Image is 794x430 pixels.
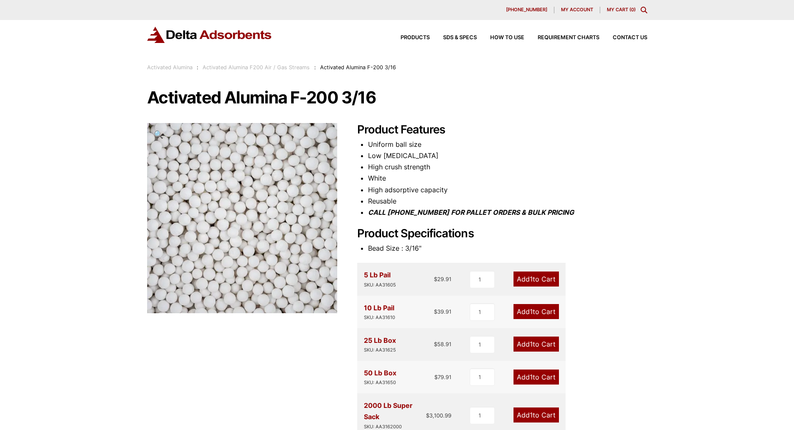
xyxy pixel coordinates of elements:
[434,308,451,315] bdi: 39.91
[368,173,647,184] li: White
[477,35,524,40] a: How to Use
[641,7,647,13] div: Toggle Modal Content
[147,64,193,70] a: Activated Alumina
[364,335,396,354] div: 25 Lb Box
[443,35,477,40] span: SDS & SPECS
[368,184,647,196] li: High adsorptive capacity
[538,35,599,40] span: Requirement Charts
[434,308,437,315] span: $
[530,411,533,419] span: 1
[506,8,547,12] span: [PHONE_NUMBER]
[434,276,437,282] span: $
[631,7,634,13] span: 0
[426,412,451,419] bdi: 3,100.99
[147,123,337,313] img: Activated Alumina F-200 3/16
[513,304,559,319] a: Add1to Cart
[364,367,396,387] div: 50 Lb Box
[490,35,524,40] span: How to Use
[368,161,647,173] li: High crush strength
[530,340,533,348] span: 1
[203,64,310,70] a: Activated Alumina F200 Air / Gas Streams
[499,7,554,13] a: [PHONE_NUMBER]
[368,139,647,150] li: Uniform ball size
[430,35,477,40] a: SDS & SPECS
[434,374,451,380] bdi: 79.91
[434,341,451,347] bdi: 58.91
[513,272,559,287] a: Add1to Cart
[147,213,337,221] a: Activated Alumina F-200 3/16
[513,407,559,422] a: Add1to Cart
[426,412,429,419] span: $
[147,123,170,146] a: View full-screen image gallery
[357,123,647,137] h2: Product Features
[607,7,636,13] a: My Cart (0)
[364,346,396,354] div: SKU: AA31625
[368,196,647,207] li: Reusable
[513,370,559,385] a: Add1to Cart
[613,35,647,40] span: Contact Us
[364,302,395,322] div: 10 Lb Pail
[524,35,599,40] a: Requirement Charts
[364,314,395,322] div: SKU: AA31610
[364,269,396,289] div: 5 Lb Pail
[561,8,593,12] span: My account
[364,379,396,387] div: SKU: AA31650
[434,341,437,347] span: $
[364,281,396,289] div: SKU: AA31605
[530,373,533,381] span: 1
[599,35,647,40] a: Contact Us
[368,243,647,254] li: Bead Size : 3/16"
[434,374,438,380] span: $
[147,27,272,43] img: Delta Adsorbents
[368,208,574,216] i: CALL [PHONE_NUMBER] FOR PALLET ORDERS & BULK PRICING
[147,89,647,106] h1: Activated Alumina F-200 3/16
[530,307,533,316] span: 1
[513,337,559,352] a: Add1to Cart
[434,276,451,282] bdi: 29.91
[197,64,198,70] span: :
[320,64,396,70] span: Activated Alumina F-200 3/16
[368,150,647,161] li: Low [MEDICAL_DATA]
[554,7,600,13] a: My account
[154,130,163,139] span: 🔍
[401,35,430,40] span: Products
[530,275,533,283] span: 1
[357,227,647,241] h2: Product Specifications
[314,64,316,70] span: :
[387,35,430,40] a: Products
